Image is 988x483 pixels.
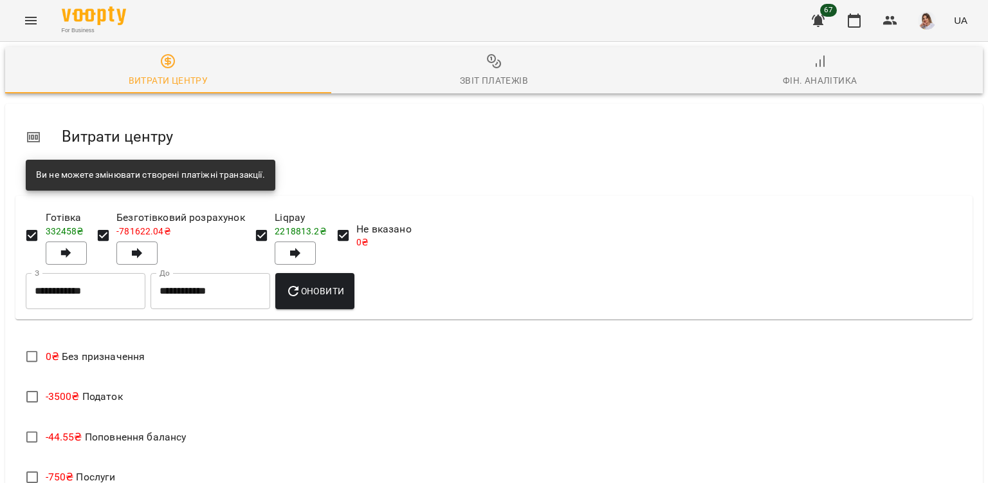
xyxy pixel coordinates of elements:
span: -44.55 ₴ [46,431,82,443]
span: Поповнення балансу [46,431,187,443]
span: -781622.04 ₴ [116,226,171,236]
span: For Business [62,26,126,35]
img: d332a1c3318355be326c790ed3ba89f4.jpg [918,12,936,30]
button: Безготівковий розрахунок-781622.04₴ [116,241,158,265]
span: 67 [820,4,837,17]
div: Витрати центру [129,73,208,88]
span: Не вказано [356,222,411,237]
button: Liqpay2218813.2₴ [275,241,316,265]
span: Готівка [46,210,87,225]
span: Податок [46,390,123,402]
img: Voopty Logo [62,6,126,25]
span: Liqpay [275,210,326,225]
h5: Витрати центру [62,127,962,147]
span: Послуги [46,471,116,483]
span: Безготівковий розрахунок [116,210,245,225]
span: -750 ₴ [46,471,74,483]
button: UA [949,8,973,32]
span: UA [954,14,967,27]
div: Ви не можете змінювати створені платіжні транзакції. [36,164,265,187]
button: Menu [15,5,46,36]
span: -3500 ₴ [46,390,80,402]
span: 0 ₴ [356,237,369,247]
div: Звіт платежів [460,73,528,88]
span: 332458 ₴ [46,226,84,236]
span: 2218813.2 ₴ [275,226,326,236]
button: Готівка332458₴ [46,241,87,265]
span: 0 ₴ [46,350,59,363]
span: Без призначення [46,350,145,363]
span: Оновити [286,283,344,299]
button: Оновити [275,273,354,309]
div: Фін. Аналітика [783,73,857,88]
